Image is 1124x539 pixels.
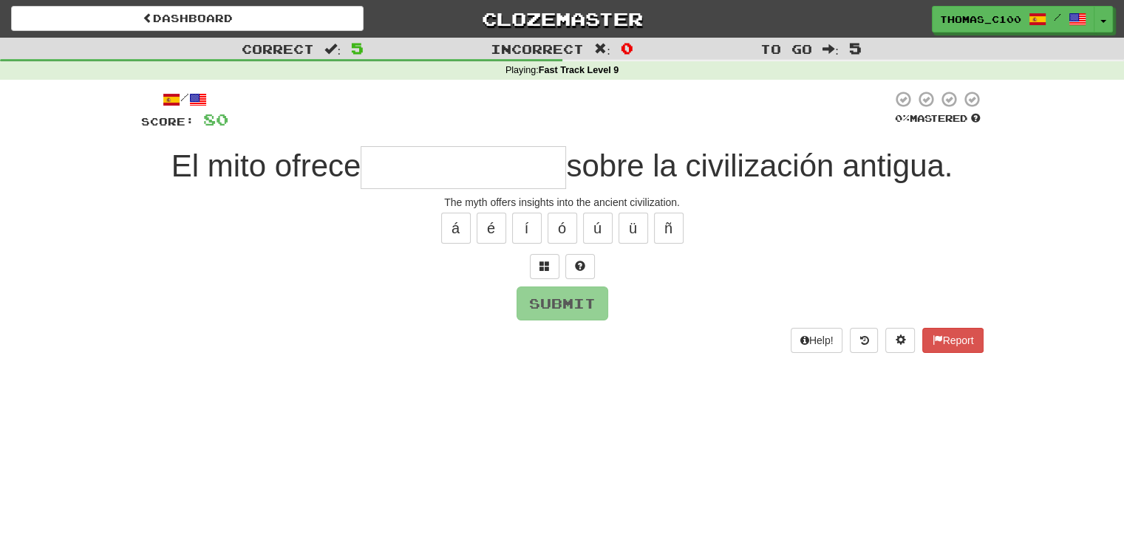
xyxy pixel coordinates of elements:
span: Correct [242,41,314,56]
button: Switch sentence to multiple choice alt+p [530,254,559,279]
div: / [141,90,228,109]
div: Mastered [892,112,984,126]
span: thomas_c100 [940,13,1021,26]
span: : [324,43,341,55]
button: é [477,213,506,244]
a: thomas_c100 / [932,6,1094,32]
button: Single letter hint - you only get 1 per sentence and score half the points! alt+h [565,254,595,279]
div: The myth offers insights into the ancient civilization. [141,195,984,210]
button: Round history (alt+y) [850,328,878,353]
span: Incorrect [491,41,584,56]
span: sobre la civilización antigua. [566,148,953,183]
button: í [512,213,542,244]
button: á [441,213,471,244]
span: 0 [621,39,633,57]
span: / [1054,12,1061,22]
a: Dashboard [11,6,364,31]
strong: Fast Track Level 9 [539,65,619,75]
span: 80 [203,110,228,128]
button: Submit [517,286,608,320]
button: ü [619,213,648,244]
span: : [594,43,610,55]
button: Report [922,328,983,353]
button: ñ [654,213,684,244]
button: ú [583,213,613,244]
a: Clozemaster [386,6,738,32]
span: Score: [141,115,194,128]
span: To go [760,41,812,56]
button: Help! [791,328,843,353]
span: 5 [351,39,364,57]
button: ó [548,213,577,244]
span: El mito ofrece [171,148,361,183]
span: : [822,43,839,55]
span: 0 % [895,112,910,124]
span: 5 [849,39,862,57]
